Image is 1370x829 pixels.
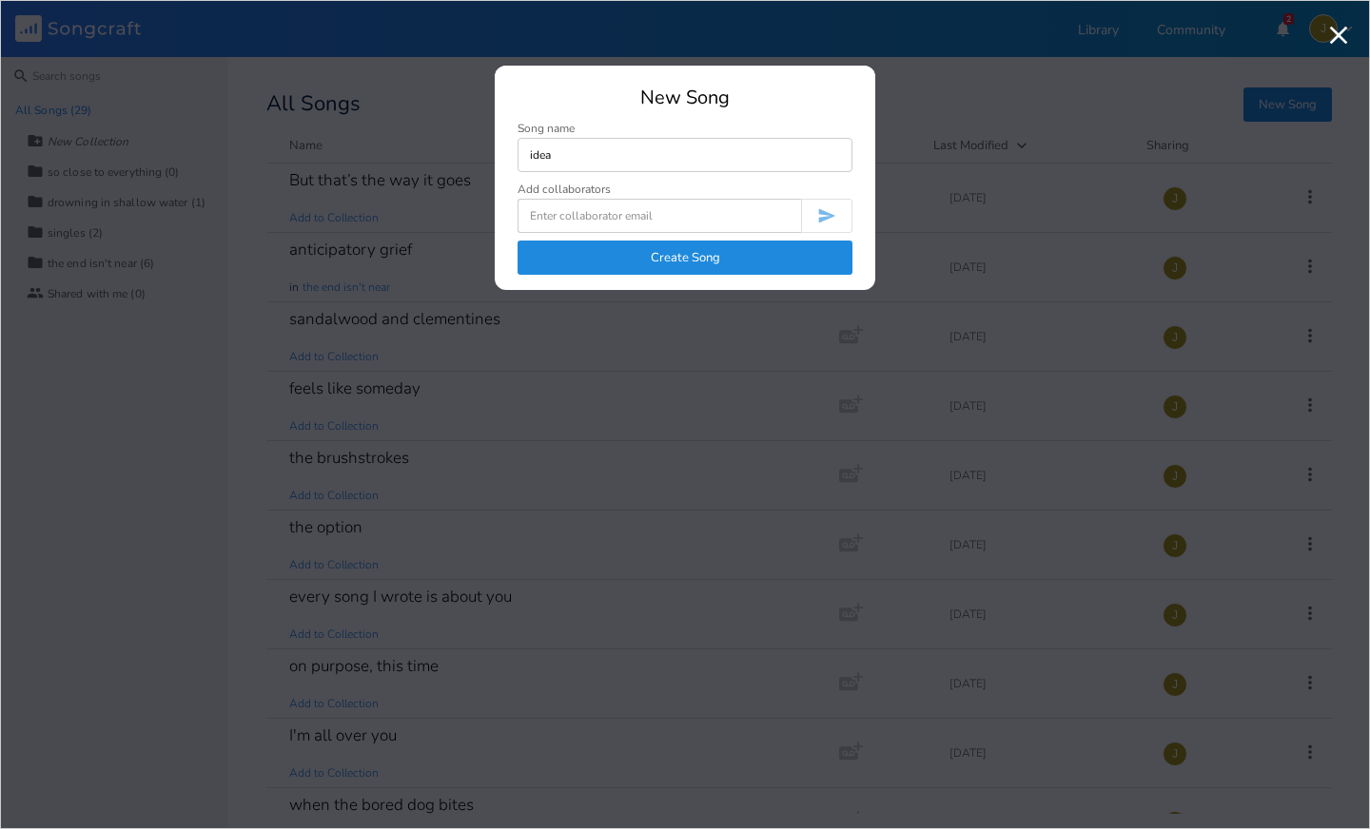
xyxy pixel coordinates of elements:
div: New Song [518,88,852,107]
button: Create Song [518,241,852,275]
button: Invite [801,199,852,233]
input: Enter song name [518,138,852,172]
div: Song name [518,123,852,134]
input: Enter collaborator email [518,199,801,233]
div: Add collaborators [518,183,611,195]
